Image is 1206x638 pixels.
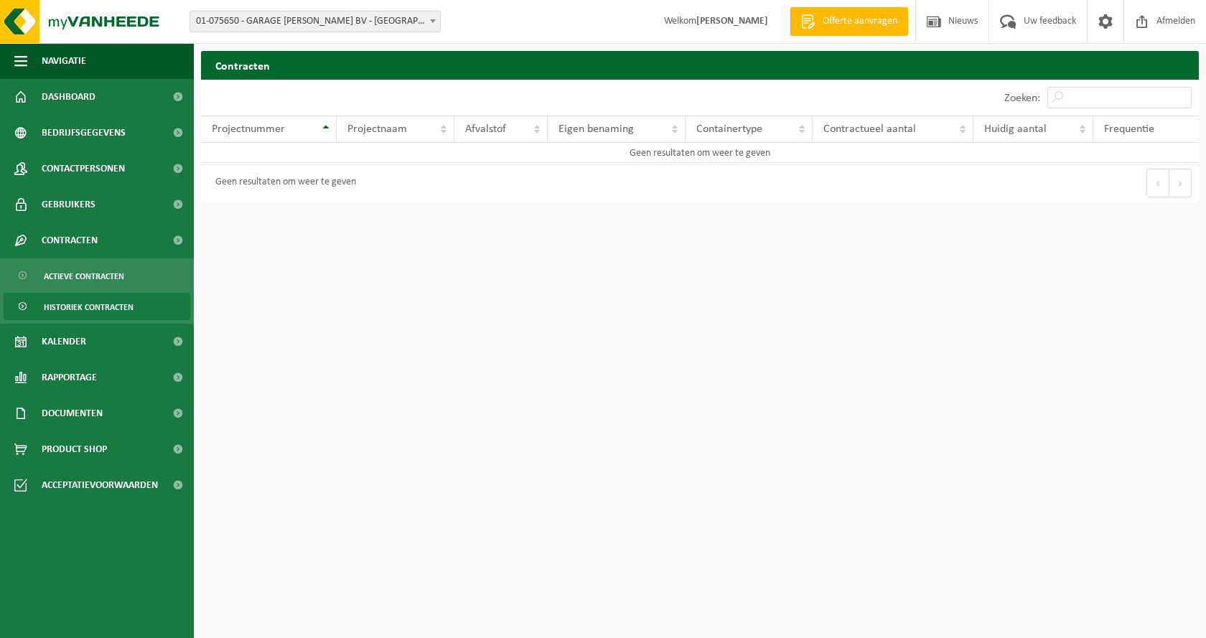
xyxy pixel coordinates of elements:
span: Rapportage [42,360,97,395]
a: Offerte aanvragen [790,7,908,36]
span: Kalender [42,324,86,360]
span: Dashboard [42,79,95,115]
span: Contracten [42,222,98,258]
span: Containertype [696,123,762,135]
span: Projectnaam [347,123,407,135]
span: Contactpersonen [42,151,125,187]
span: Acceptatievoorwaarden [42,467,158,503]
button: Next [1169,169,1192,197]
span: 01-075650 - GARAGE FILIP HUYSENTRUYT BV - HARELBEKE [190,11,440,32]
strong: [PERSON_NAME] [696,16,768,27]
span: Product Shop [42,431,107,467]
span: Gebruikers [42,187,95,222]
button: Previous [1146,169,1169,197]
div: Geen resultaten om weer te geven [208,170,356,196]
span: Bedrijfsgegevens [42,115,126,151]
label: Zoeken: [1004,93,1040,104]
span: Eigen benaming [558,123,634,135]
span: Documenten [42,395,103,431]
span: Frequentie [1104,123,1154,135]
span: Contractueel aantal [823,123,916,135]
span: Afvalstof [465,123,506,135]
a: Actieve contracten [4,262,190,289]
span: Huidig aantal [984,123,1047,135]
td: Geen resultaten om weer te geven [201,143,1199,163]
span: 01-075650 - GARAGE FILIP HUYSENTRUYT BV - HARELBEKE [190,11,441,32]
span: Projectnummer [212,123,285,135]
span: Actieve contracten [44,263,124,290]
span: Offerte aanvragen [819,14,901,29]
span: Historiek contracten [44,294,134,321]
h2: Contracten [201,51,1199,79]
a: Historiek contracten [4,293,190,320]
span: Navigatie [42,43,86,79]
